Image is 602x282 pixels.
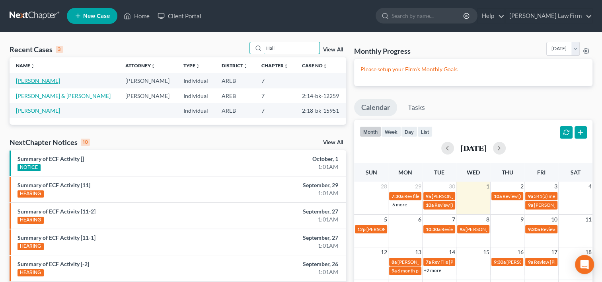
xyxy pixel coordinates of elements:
[125,63,156,69] a: Attorneyunfold_more
[534,259,587,265] span: Review [PERSON_NAME]
[264,42,320,54] input: Search by name...
[183,63,200,69] a: Typeunfold_more
[417,126,433,137] button: list
[528,226,540,232] span: 9:30a
[485,215,490,224] span: 8
[516,247,524,257] span: 16
[401,126,417,137] button: day
[16,77,60,84] a: [PERSON_NAME]
[398,169,412,176] span: Mon
[177,88,215,103] td: Individual
[323,140,343,145] a: View All
[390,202,407,208] a: +6 more
[237,163,338,171] div: 1:01AM
[195,64,200,69] i: unfold_more
[494,259,506,265] span: 9:30a
[467,169,480,176] span: Wed
[366,169,377,176] span: Sun
[255,103,296,118] td: 7
[296,103,346,118] td: 2:18-bk-15951
[81,139,90,146] div: 10
[460,226,465,232] span: 9a
[503,193,556,199] span: Review [PERSON_NAME]
[16,92,111,99] a: [PERSON_NAME] & [PERSON_NAME]
[215,88,255,103] td: AREB
[18,269,44,276] div: HEARING
[18,234,95,241] a: Summary of ECF Activity [11-1]
[354,99,397,116] a: Calendar
[434,169,444,176] span: Tue
[10,137,90,147] div: NextChapter Notices
[177,103,215,118] td: Individual
[426,226,440,232] span: 10:30a
[360,65,586,73] p: Please setup your Firm's Monthly Goals
[540,226,594,232] span: Review [PERSON_NAME]
[255,73,296,88] td: 7
[381,126,401,137] button: week
[414,182,422,191] span: 29
[485,182,490,191] span: 1
[537,169,546,176] span: Fri
[215,103,255,118] td: AREB
[553,182,558,191] span: 3
[83,13,110,19] span: New Case
[177,73,215,88] td: Individual
[392,193,403,199] span: 7:30a
[18,217,44,224] div: HEARING
[426,202,434,208] span: 10a
[482,247,490,257] span: 15
[18,182,90,188] a: Summary of ECF Activity [11]
[494,193,502,199] span: 10a
[284,64,288,69] i: unfold_more
[154,9,205,23] a: Client Portal
[451,215,456,224] span: 7
[466,226,591,232] span: [PERSON_NAME] [PERSON_NAME], [GEOGRAPHIC_DATA]
[18,243,44,250] div: HEARING
[237,189,338,197] div: 1:01AM
[30,64,35,69] i: unfold_more
[237,268,338,276] div: 1:01AM
[448,247,456,257] span: 14
[237,155,338,163] div: October, 1
[584,247,592,257] span: 18
[502,169,513,176] span: Thu
[432,193,534,199] span: [PERSON_NAME] 6 months on Probate notice up
[392,268,397,274] span: 9a
[237,242,338,250] div: 1:01AM
[397,268,446,274] span: 6 month probate notice
[432,259,486,265] span: Rev File [PERSON_NAME]
[534,193,565,199] span: 341(a) meeting
[255,88,296,103] td: 7
[237,234,338,242] div: September, 27
[10,45,63,54] div: Recent Cases
[528,202,533,208] span: 9a
[243,64,248,69] i: unfold_more
[323,64,327,69] i: unfold_more
[575,255,594,274] div: Open Intercom Messenger
[18,208,95,215] a: Summary of ECF Activity [11-2]
[383,215,388,224] span: 5
[505,9,592,23] a: [PERSON_NAME] Law Firm
[507,259,544,265] span: [PERSON_NAME]
[16,63,35,69] a: Nameunfold_more
[261,63,288,69] a: Chapterunfold_more
[18,164,41,171] div: NOTICE
[434,202,488,208] span: Review [PERSON_NAME]
[323,47,343,53] a: View All
[380,247,388,257] span: 12
[392,259,397,265] span: 8a
[360,126,381,137] button: month
[380,182,388,191] span: 28
[478,9,505,23] a: Help
[56,46,63,53] div: 3
[414,247,422,257] span: 13
[18,190,44,198] div: HEARING
[519,215,524,224] span: 9
[366,226,415,232] span: [PERSON_NAME] Brief
[404,193,419,199] span: Rev file
[222,63,248,69] a: Districtunfold_more
[528,259,533,265] span: 9a
[550,247,558,257] span: 17
[354,46,411,56] h3: Monthly Progress
[584,215,592,224] span: 11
